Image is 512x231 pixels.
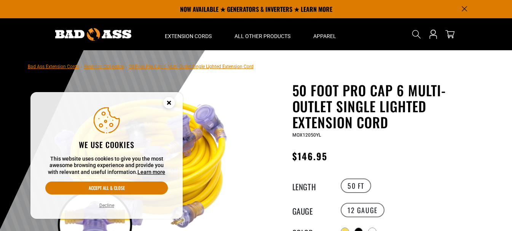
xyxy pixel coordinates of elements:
legend: Length [292,181,330,191]
button: Decline [97,202,116,209]
label: 12 GAUGE [341,203,384,217]
legend: Gauge [292,205,330,215]
summary: Apparel [302,18,348,50]
label: 50 FT [341,178,371,193]
span: All Other Products [234,33,290,40]
nav: breadcrumbs [28,62,254,71]
summary: All Other Products [223,18,302,50]
a: Learn more [137,169,165,175]
aside: Cookie Consent [30,92,183,219]
summary: Extension Cords [153,18,223,50]
img: Bad Ass Extension Cords [55,28,131,41]
span: › [81,64,82,69]
h1: 50 Foot Pro Cap 6 Multi-Outlet Single Lighted Extension Cord [292,82,479,130]
span: › [126,64,127,69]
span: Apparel [313,33,336,40]
summary: Search [410,28,423,40]
span: MOX12050YL [292,132,321,138]
span: $146.95 [292,149,328,163]
a: Return to Collection [84,64,124,69]
a: Bad Ass Extension Cords [28,64,79,69]
span: 50 Foot Pro Cap 6 Multi-Outlet Single Lighted Extension Cord [129,64,254,69]
p: This website uses cookies to give you the most awesome browsing experience and provide you with r... [45,156,168,176]
span: Extension Cords [165,33,212,40]
button: Accept all & close [45,182,168,194]
h2: We use cookies [45,140,168,150]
